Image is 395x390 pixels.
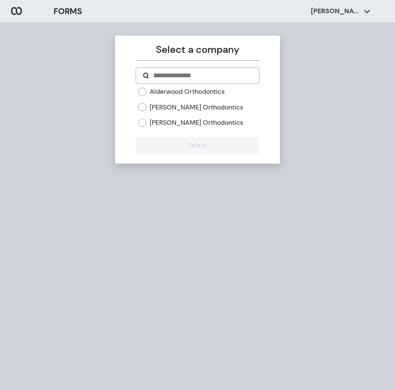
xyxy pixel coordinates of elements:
button: Select [136,137,259,154]
p: [PERSON_NAME] [311,7,360,16]
label: Alderwood Orthodontics [150,87,225,96]
h3: FORMS [54,5,82,17]
label: [PERSON_NAME] Orthodontics [150,103,243,112]
p: Select a company [136,42,259,57]
label: [PERSON_NAME] Orthodontics [150,118,243,127]
input: Search [153,71,252,81]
